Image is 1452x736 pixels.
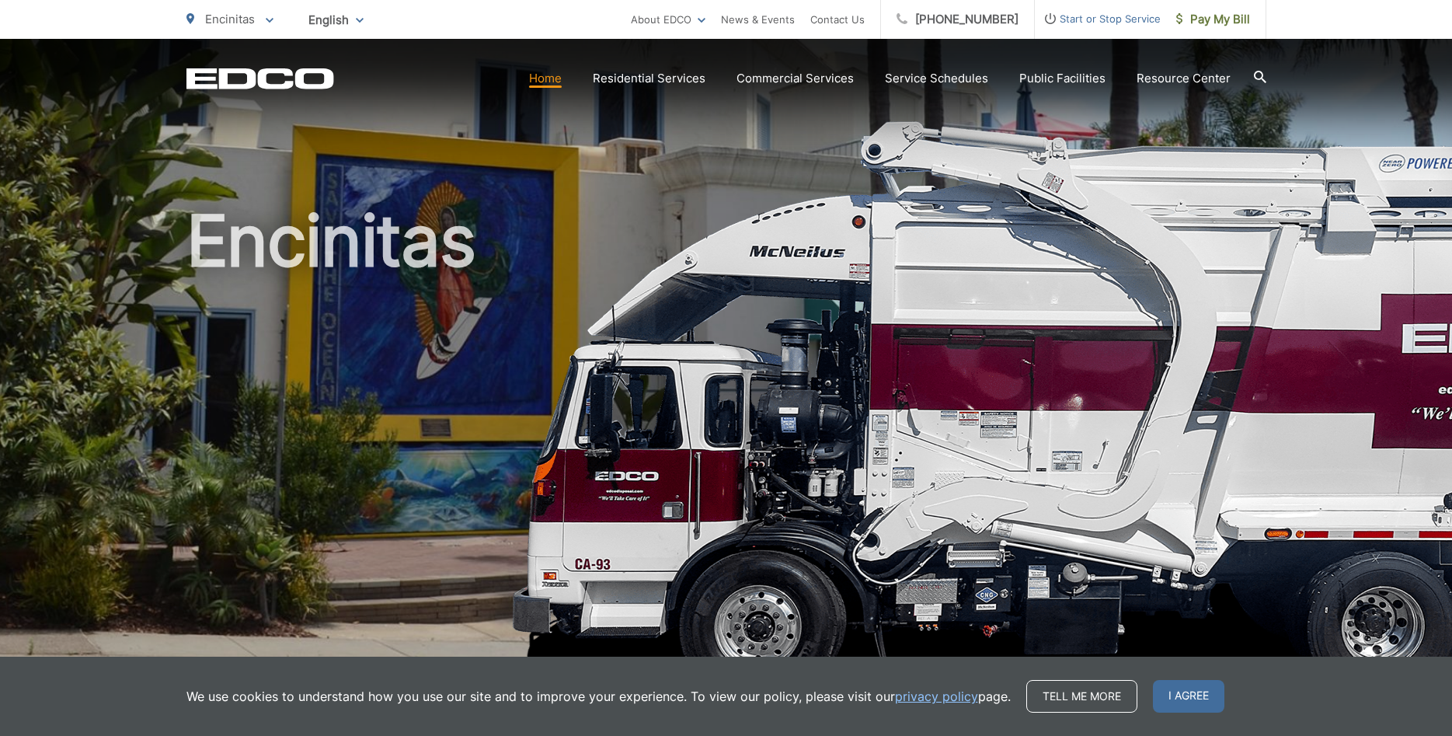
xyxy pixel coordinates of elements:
span: Pay My Bill [1176,10,1250,29]
h1: Encinitas [186,202,1266,694]
span: Encinitas [205,12,255,26]
a: Home [529,69,562,88]
a: Resource Center [1137,69,1231,88]
a: Public Facilities [1019,69,1106,88]
span: I agree [1153,680,1224,713]
p: We use cookies to understand how you use our site and to improve your experience. To view our pol... [186,687,1011,706]
a: Contact Us [810,10,865,29]
a: News & Events [721,10,795,29]
a: Service Schedules [885,69,988,88]
a: privacy policy [895,687,978,706]
a: About EDCO [631,10,705,29]
a: Tell me more [1026,680,1137,713]
span: English [297,6,375,33]
a: EDCD logo. Return to the homepage. [186,68,334,89]
a: Residential Services [593,69,705,88]
a: Commercial Services [736,69,854,88]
